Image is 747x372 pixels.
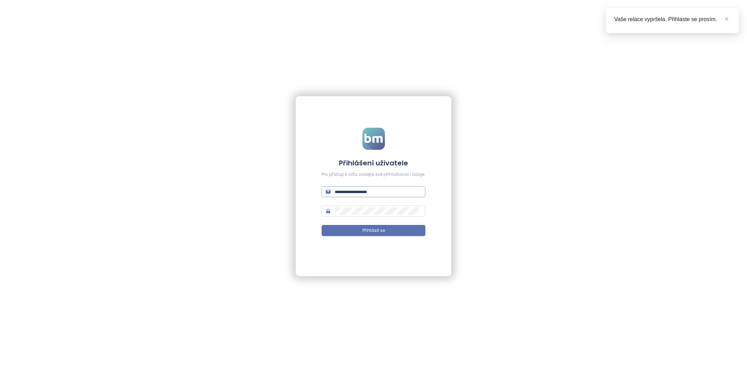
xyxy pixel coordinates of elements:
[326,189,331,194] span: mail
[322,158,425,168] h4: Přihlášení uživatele
[362,227,385,234] span: Přihlásit se
[322,225,425,236] button: Přihlásit se
[322,171,425,178] div: Pro přístup k účtu zadejte své přihlašovací údaje.
[614,15,730,24] div: Vaše relace vypršela. Přihlaste se prosím.
[326,209,331,214] span: lock
[362,128,385,150] img: logo
[724,17,729,21] span: close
